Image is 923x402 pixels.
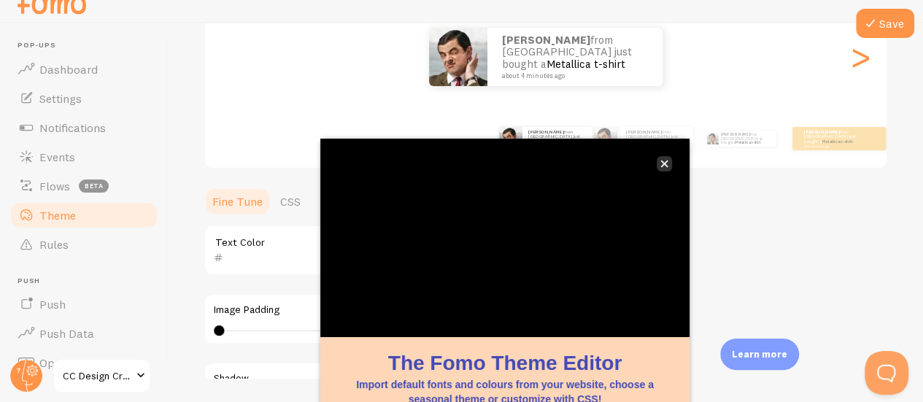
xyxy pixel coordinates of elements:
a: Metallica t-shirt [822,139,853,144]
div: Next slide [851,4,869,109]
button: close, [657,156,672,171]
a: Flows beta [9,171,159,201]
strong: [PERSON_NAME] [502,33,590,47]
button: Save [856,9,914,38]
a: Opt-In [9,348,159,377]
small: about 4 minutes ago [804,144,861,147]
a: Metallica t-shirt [547,57,625,71]
a: Fine Tune [204,187,271,216]
a: Events [9,142,159,171]
span: Rules [39,237,69,252]
span: Flows [39,179,70,193]
strong: [PERSON_NAME] [528,129,563,135]
h1: The Fomo Theme Editor [338,349,672,377]
p: from [GEOGRAPHIC_DATA] just bought a [804,129,862,147]
img: Fomo [429,28,487,86]
span: Settings [39,91,82,106]
span: Push [18,277,159,286]
p: Learn more [732,347,787,361]
a: Settings [9,84,159,113]
label: Image Padding [214,304,631,317]
a: Dashboard [9,55,159,84]
a: CC Design Creations [53,358,151,393]
img: Fomo [707,133,719,144]
img: Fomo [594,127,617,150]
a: Push [9,290,159,319]
span: Events [39,150,75,164]
span: Dashboard [39,62,98,77]
span: Opt-In [39,355,74,370]
a: Metallica t-shirt [735,140,760,144]
strong: [PERSON_NAME] [804,129,839,135]
span: Theme [39,208,76,223]
img: Fomo [499,127,522,150]
p: from [GEOGRAPHIC_DATA] just bought a [502,34,648,80]
p: from [GEOGRAPHIC_DATA] just bought a [528,129,587,147]
a: Theme [9,201,159,230]
strong: [PERSON_NAME] [626,129,661,135]
iframe: Help Scout Beacon - Open [865,351,908,395]
a: Rules [9,230,159,259]
a: CSS [271,187,309,216]
p: from [GEOGRAPHIC_DATA] just bought a [626,129,687,147]
a: Push Data [9,319,159,348]
p: from [GEOGRAPHIC_DATA] just bought a [721,131,770,147]
small: about 4 minutes ago [502,72,644,80]
div: Learn more [720,339,799,370]
span: Push Data [39,326,94,341]
span: Pop-ups [18,41,159,50]
span: Notifications [39,120,106,135]
span: beta [79,179,109,193]
a: Notifications [9,113,159,142]
span: Push [39,297,66,312]
strong: [PERSON_NAME] [721,132,750,136]
span: CC Design Creations [63,367,132,384]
